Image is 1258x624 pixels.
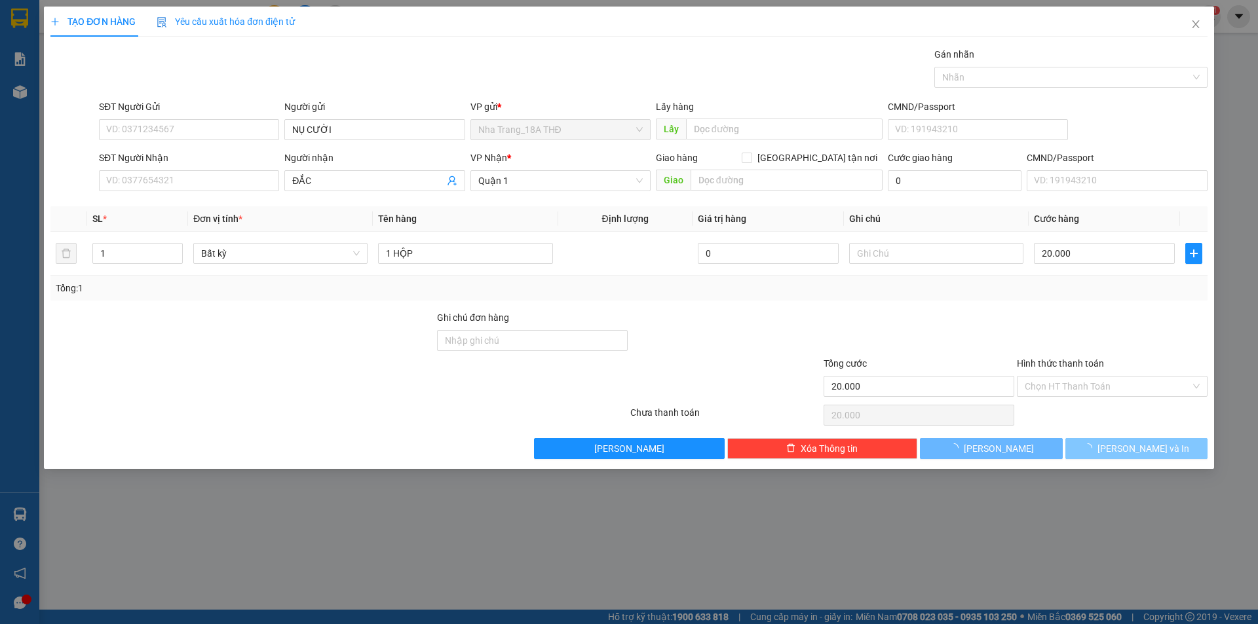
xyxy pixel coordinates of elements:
[1177,7,1214,43] button: Close
[1097,441,1189,456] span: [PERSON_NAME] và In
[824,358,867,369] span: Tổng cước
[949,443,964,452] span: loading
[629,405,822,428] div: Chưa thanh toán
[470,153,507,163] span: VP Nhận
[284,100,465,114] div: Người gửi
[602,213,649,224] span: Định lượng
[157,17,167,28] img: icon
[888,153,953,163] label: Cước giao hàng
[594,441,664,456] span: [PERSON_NAME]
[801,441,858,456] span: Xóa Thông tin
[56,281,486,295] div: Tổng: 1
[1186,248,1202,259] span: plus
[99,100,279,114] div: SĐT Người Gửi
[1191,19,1201,29] span: close
[193,213,242,224] span: Đơn vị tính
[656,170,691,191] span: Giao
[888,170,1021,191] input: Cước giao hàng
[752,151,883,165] span: [GEOGRAPHIC_DATA] tận nơi
[378,213,417,224] span: Tên hàng
[698,243,839,264] input: 0
[1017,358,1104,369] label: Hình thức thanh toán
[284,151,465,165] div: Người nhận
[157,16,295,27] span: Yêu cầu xuất hóa đơn điện tử
[201,244,360,263] span: Bất kỳ
[478,171,643,191] span: Quận 1
[50,16,136,27] span: TẠO ĐƠN HÀNG
[920,438,1062,459] button: [PERSON_NAME]
[686,119,883,139] input: Dọc đường
[888,100,1068,114] div: CMND/Passport
[1034,213,1079,224] span: Cước hàng
[447,175,457,186] span: user-add
[56,243,77,264] button: delete
[534,438,725,459] button: [PERSON_NAME]
[378,243,552,264] input: VD: Bàn, Ghế
[786,443,795,454] span: delete
[849,243,1023,264] input: Ghi Chú
[478,120,643,139] span: Nha Trang_18A THĐ
[656,119,686,139] span: Lấy
[92,213,103,224] span: SL
[844,206,1029,232] th: Ghi chú
[964,441,1034,456] span: [PERSON_NAME]
[1065,438,1208,459] button: [PERSON_NAME] và In
[437,330,628,351] input: Ghi chú đơn hàng
[50,17,60,26] span: plus
[934,49,974,60] label: Gán nhãn
[99,151,279,165] div: SĐT Người Nhận
[656,153,698,163] span: Giao hàng
[727,438,918,459] button: deleteXóa Thông tin
[1083,443,1097,452] span: loading
[470,100,651,114] div: VP gửi
[698,213,746,224] span: Giá trị hàng
[1027,151,1207,165] div: CMND/Passport
[656,101,694,112] span: Lấy hàng
[437,312,509,323] label: Ghi chú đơn hàng
[1185,243,1202,264] button: plus
[691,170,883,191] input: Dọc đường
